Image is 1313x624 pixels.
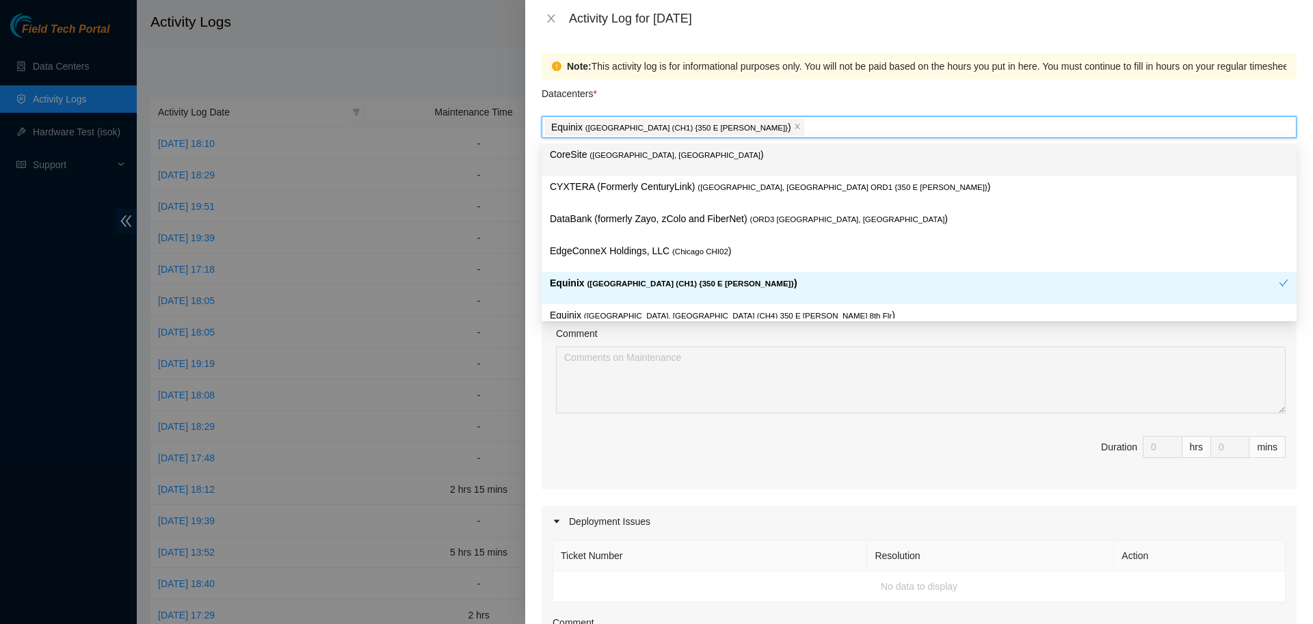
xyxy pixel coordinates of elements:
span: caret-right [553,517,561,526]
div: Duration [1101,439,1137,455]
p: CoreSite ) [550,147,1288,163]
span: close [546,13,557,24]
strong: Note: [567,59,592,74]
span: ( [GEOGRAPHIC_DATA], [GEOGRAPHIC_DATA] (CH4) 350 E [PERSON_NAME] 8th Flr [584,312,892,320]
td: No data to display [553,571,1286,602]
div: Activity Log for [DATE] [569,11,1297,26]
p: CYXTERA (Formerly CenturyLink) ) [550,179,1288,195]
span: ( [GEOGRAPHIC_DATA] (CH1) {350 E [PERSON_NAME]} [587,280,793,288]
span: check [1279,278,1288,288]
label: Comment [556,326,598,341]
span: ( [GEOGRAPHIC_DATA] (CH1) {350 E [PERSON_NAME]} [585,124,788,132]
p: Datacenters [542,79,597,101]
div: hrs [1182,436,1211,458]
th: Resolution [867,541,1114,571]
span: ( [GEOGRAPHIC_DATA], [GEOGRAPHIC_DATA] ORD1 {350 E [PERSON_NAME]} [698,183,987,191]
span: close [794,123,801,131]
button: Close [542,12,561,25]
span: ( [GEOGRAPHIC_DATA], [GEOGRAPHIC_DATA] [589,151,760,159]
div: Deployment Issues [542,506,1297,537]
p: Equinix ) [550,275,1279,291]
p: Equinix ) [550,308,1288,323]
span: ( Chicago CHI02 [672,247,728,256]
p: Equinix ) [551,120,791,135]
p: EdgeConneX Holdings, LLC ) [550,243,1288,259]
th: Ticket Number [553,541,867,571]
textarea: Comment [556,347,1286,413]
span: exclamation-circle [552,62,561,71]
p: DataBank (formerly Zayo, zColo and FiberNet) ) [550,211,1288,227]
div: mins [1249,436,1286,458]
th: Action [1114,541,1286,571]
span: ( ORD3 [GEOGRAPHIC_DATA], [GEOGRAPHIC_DATA] [750,215,945,223]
